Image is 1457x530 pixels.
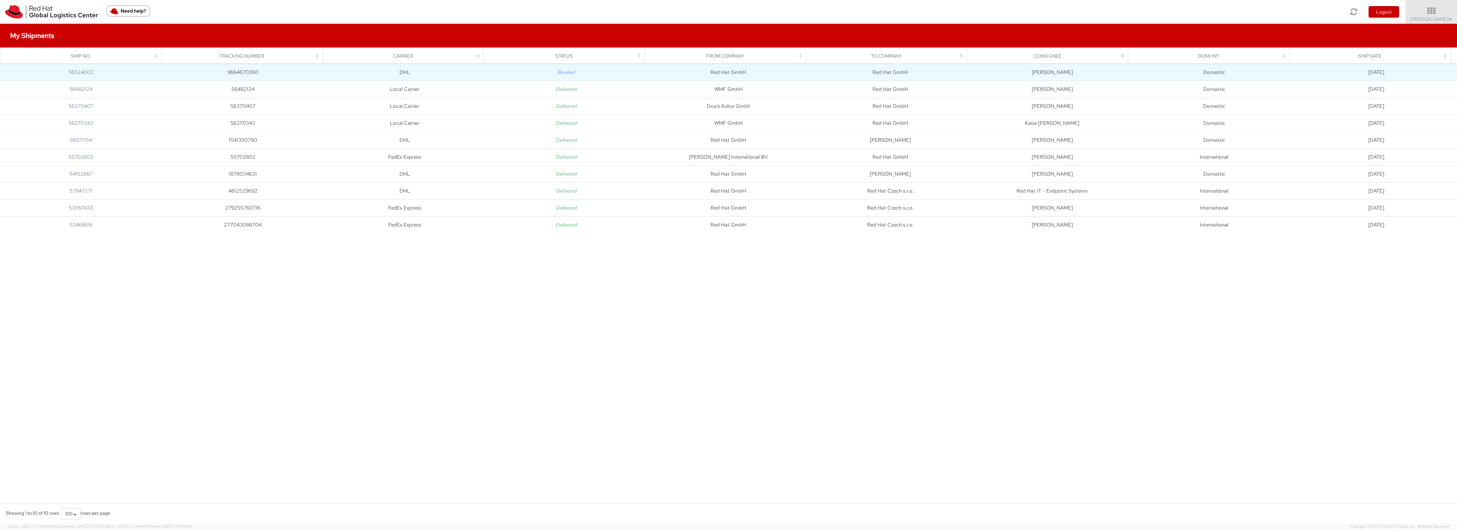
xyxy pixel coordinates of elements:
[648,115,809,132] td: WMF GmbH
[1133,217,1295,234] td: International
[809,115,971,132] td: Red Hat GmbH
[1134,53,1287,59] div: Dom/Int
[1133,200,1295,217] td: International
[69,86,93,93] a: 56482124
[809,166,971,183] td: [PERSON_NAME]
[162,64,324,81] td: 9664670260
[809,64,971,81] td: Red Hat GmbH
[324,217,486,234] td: FedEx Express
[1295,132,1457,149] td: [DATE]
[1133,166,1295,183] td: Domestic
[490,53,642,59] div: Status
[1295,81,1457,98] td: [DATE]
[162,183,324,200] td: 4612529692
[556,137,577,143] i: Delivered
[324,64,486,81] td: DHL
[68,69,94,76] a: 56524002
[1133,183,1295,200] td: International
[6,53,159,59] div: Ship No.
[69,204,93,211] a: 53067433
[324,132,486,149] td: DHL
[1449,17,1453,22] span: ▼
[971,149,1133,166] td: [PERSON_NAME]
[162,115,324,132] td: 56370343
[1133,132,1295,149] td: Domestic
[971,98,1133,115] td: [PERSON_NAME]
[809,183,971,200] td: Red Hat Czech s.r.o.
[106,5,150,17] button: Need help?
[556,154,577,160] i: Delivered
[809,132,971,149] td: [PERSON_NAME]
[971,132,1133,149] td: [PERSON_NAME]
[162,149,324,166] td: 55702802
[809,81,971,98] td: Red Hat GmbH
[1133,64,1295,81] td: Domestic
[6,510,59,516] span: Showing 1 to 10 of 10 rows
[1133,149,1295,166] td: International
[809,98,971,115] td: Red Hat GmbH
[648,149,809,166] td: [PERSON_NAME] International BV
[1369,6,1399,18] button: Logout
[1295,115,1457,132] td: [DATE]
[324,115,486,132] td: Local Carrier
[1295,149,1457,166] td: [DATE]
[809,200,971,217] td: Red Hat Czech s.r.o.
[69,188,93,194] a: 53947271
[162,81,324,98] td: 56482124
[648,217,809,234] td: Red Hat GmbH
[8,524,104,529] span: Server: 2025.17.0-16a969492de
[162,98,324,115] td: 56370407
[162,217,324,234] td: 277043086704
[556,103,577,110] i: Delivered
[1133,115,1295,132] td: Domestic
[971,183,1133,200] td: Red Hat IT - Endpoint Systems
[324,98,486,115] td: Local Carrier
[556,120,577,126] i: Delivered
[556,221,577,228] i: Delivered
[651,53,804,59] div: From Company
[329,53,481,59] div: Carrier
[1133,81,1295,98] td: Domestic
[64,524,104,529] span: master, [DATE] 09:51:12
[558,69,575,76] i: Booked
[162,200,324,217] td: 279255760716
[61,508,110,519] div: rows per page
[556,204,577,211] i: Delivered
[1350,524,1449,529] span: Copyright © [DATE]-[DATE] Agistix Inc., All Rights Reserved
[1295,64,1457,81] td: [DATE]
[68,120,93,126] a: 56370343
[167,53,320,59] div: Tracking Number
[162,166,324,183] td: 1878034631
[973,53,1126,59] div: Consignee
[1133,98,1295,115] td: Domestic
[971,115,1133,132] td: Kasia [PERSON_NAME]
[70,137,92,143] a: 56071154
[648,98,809,115] td: Druck Kultur Gmbh
[1295,217,1457,234] td: [DATE]
[149,524,192,529] span: master, [DATE] 08:44:05
[971,166,1133,183] td: [PERSON_NAME]
[556,171,577,177] i: Delivered
[971,217,1133,234] td: [PERSON_NAME]
[69,171,93,177] a: 54152667
[648,166,809,183] td: Red Hat GmbH
[1295,98,1457,115] td: [DATE]
[812,53,965,59] div: To Company
[809,149,971,166] td: Red Hat GmbH
[971,200,1133,217] td: [PERSON_NAME]
[1295,183,1457,200] td: [DATE]
[162,132,324,149] td: 1541350790
[324,81,486,98] td: Local Carrier
[648,183,809,200] td: Red Hat GmbH
[648,200,809,217] td: Red Hat GmbH
[5,5,98,19] img: rh-logistics-00dfa346123c4ec078e1.svg
[971,64,1133,81] td: [PERSON_NAME]
[65,511,73,517] span: 100
[324,200,486,217] td: FedEx Express
[68,103,94,110] a: 56370407
[324,183,486,200] td: DHL
[648,132,809,149] td: Red Hat GmbH
[971,81,1133,98] td: [PERSON_NAME]
[324,149,486,166] td: FedEx Express
[648,64,809,81] td: Red Hat GmbH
